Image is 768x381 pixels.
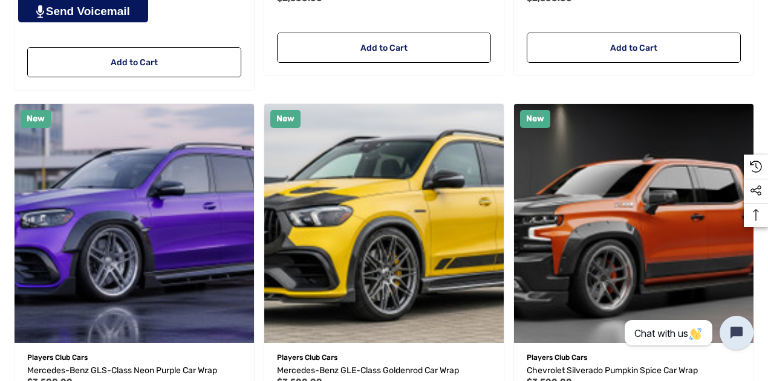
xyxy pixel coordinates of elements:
[744,209,768,221] svg: Top
[277,363,491,378] a: Mercedes-Benz GLE-Class Goldenrod Car Wrap,$3,500.00
[27,365,217,376] span: Mercedes-Benz GLS-Class Neon Purple Car Wrap
[264,104,504,343] img: Goldenrod Wrapped GLE63 AMG For Sale
[527,363,741,378] a: Chevrolet Silverado Pumpkin Spice Car Wrap,$3,500.00
[527,365,698,376] span: Chevrolet Silverado Pumpkin Spice Car Wrap
[27,47,241,77] a: Add to Cart
[514,104,753,343] a: Chevrolet Silverado Pumpkin Spice Car Wrap,$3,500.00
[15,104,254,343] a: Mercedes-Benz GLS-Class Neon Purple Car Wrap,$3,500.00
[15,104,254,343] img: Neon Purple Wrapped GLS63 AMG For Sale
[527,33,741,63] a: Add to Cart
[27,114,45,124] span: New
[27,363,241,378] a: Mercedes-Benz GLS-Class Neon Purple Car Wrap,$3,500.00
[514,104,753,343] img: Pumpkin Spice Wrapped Chevrolet Silverado For Sale
[264,104,504,343] a: Mercedes-Benz GLE-Class Goldenrod Car Wrap,$3,500.00
[277,33,491,63] a: Add to Cart
[277,350,491,365] p: Players Club Cars
[276,114,295,124] span: New
[527,350,741,365] p: Players Club Cars
[526,114,544,124] span: New
[277,365,459,376] span: Mercedes-Benz GLE-Class Goldenrod Car Wrap
[750,185,762,197] svg: Social Media
[27,350,241,365] p: Players Club Cars
[750,161,762,173] svg: Recently Viewed
[36,5,44,18] img: PjwhLS0gR2VuZXJhdG9yOiBHcmF2aXQuaW8gLS0+PHN2ZyB4bWxucz0iaHR0cDovL3d3dy53My5vcmcvMjAwMC9zdmciIHhtb...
